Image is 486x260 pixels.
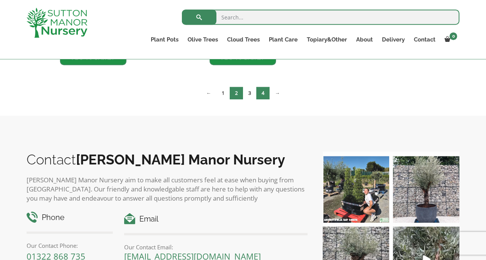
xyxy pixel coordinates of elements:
a: Topiary&Other [302,34,352,45]
p: Our Contact Phone: [27,241,113,250]
span: 0 [450,32,457,40]
a: Delivery [377,34,409,45]
a: Page 4 [256,87,270,99]
a: Contact [409,34,440,45]
a: Cloud Trees [222,34,264,45]
a: Plant Pots [146,34,183,45]
img: logo [27,8,87,38]
a: Olive Trees [183,34,222,45]
span: Page 2 [230,87,243,99]
img: Our elegant & picturesque Angustifolia Cones are an exquisite addition to your Bay Tree collectio... [323,156,389,223]
a: ← [201,87,216,99]
input: Search... [182,10,459,25]
h2: Contact [27,152,308,167]
a: → [270,87,285,99]
a: About [352,34,377,45]
a: 0 [440,34,459,45]
a: Plant Care [264,34,302,45]
b: [PERSON_NAME] Manor Nursery [76,152,285,167]
img: A beautiful multi-stem Spanish Olive tree potted in our luxurious fibre clay pots 😍😍 [393,156,459,223]
a: Page 1 [216,87,230,99]
p: [PERSON_NAME] Manor Nursery aim to make all customers feel at ease when buying from [GEOGRAPHIC_D... [27,175,308,203]
p: Our Contact Email: [124,242,308,252]
h4: Email [124,213,308,225]
a: Page 3 [243,87,256,99]
nav: Product Pagination [27,86,459,102]
h4: Phone [27,212,113,223]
